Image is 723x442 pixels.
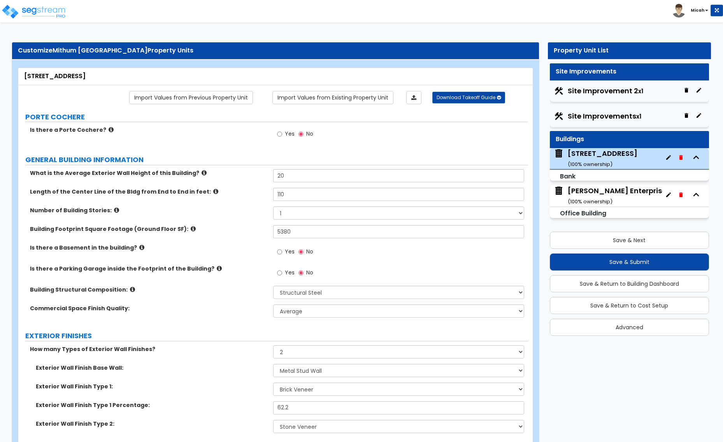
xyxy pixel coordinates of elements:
[638,87,643,95] small: x1
[30,169,267,177] label: What is the Average Exterior Wall Height of this Building?
[25,112,528,122] label: PORTE COCHERE
[30,206,267,214] label: Number of Building Stories:
[554,186,564,196] img: building.svg
[550,319,709,336] button: Advanced
[554,186,663,206] span: Mithun Enterprises LLC
[130,287,135,292] i: click for more info!
[36,401,267,409] label: Exterior Wall Finish Type 1 Percentage:
[139,245,144,250] i: click for more info!
[24,72,527,81] div: [STREET_ADDRESS]
[30,265,267,273] label: Is there a Parking Garage inside the Footprint of the Building?
[554,46,705,55] div: Property Unit List
[1,4,67,19] img: logo_pro_r.png
[568,111,641,121] span: Site Improvements
[277,130,282,138] input: Yes
[277,269,282,277] input: Yes
[25,331,528,341] label: EXTERIOR FINISHES
[556,67,704,76] div: Site Improvements
[306,248,313,255] span: No
[554,111,564,121] img: Construction.png
[25,155,528,165] label: GENERAL BUILDING INFORMATION
[30,286,267,294] label: Building Structural Composition:
[560,209,606,218] small: Office Building
[437,94,495,101] span: Download Takeoff Guide
[665,416,684,434] iframe: Intercom live chat
[213,189,218,194] i: click for more info!
[30,126,267,134] label: Is there a Porte Cochere?
[30,188,267,196] label: Length of the Center Line of the Bldg from End to End in feet:
[554,86,564,96] img: Construction.png
[285,269,295,276] span: Yes
[554,148,637,168] span: 930 Wayzata Blvd
[432,92,505,103] button: Download Takeoff Guide
[298,269,304,277] input: No
[30,225,267,233] label: Building Footprint Square Footage (Ground Floor SF):
[30,345,267,353] label: How many Types of Exterior Wall Finishes?
[202,170,207,176] i: click for more info!
[568,161,612,168] small: ( 100 % ownership)
[556,135,704,144] div: Buildings
[18,46,533,55] div: Customize Property Units
[568,148,637,168] div: [STREET_ADDRESS]
[109,127,114,133] i: click for more info!
[285,248,295,255] span: Yes
[298,130,304,138] input: No
[272,91,393,104] a: Import the dynamic attribute values from existing properties.
[406,91,421,104] a: Import the dynamic attributes value through Excel sheet
[217,266,222,271] i: click for more info!
[36,364,267,372] label: Exterior Wall Finish Base Wall:
[306,269,313,276] span: No
[560,172,576,181] small: Bank
[285,130,295,138] span: Yes
[554,148,564,159] img: building.svg
[550,232,709,249] button: Save & Next
[568,198,612,205] small: ( 100 % ownership)
[129,91,253,104] a: Import the dynamic attribute values from previous properties.
[191,226,196,232] i: click for more info!
[277,248,282,256] input: Yes
[636,112,641,121] small: x1
[114,207,119,213] i: click for more info!
[53,46,147,55] span: Mithum [GEOGRAPHIC_DATA]
[36,383,267,390] label: Exterior Wall Finish Type 1:
[30,244,267,252] label: Is there a Basement in the building?
[550,297,709,314] button: Save & Return to Cost Setup
[691,7,704,13] b: Micah
[672,4,686,17] img: avatar.png
[36,420,267,428] label: Exterior Wall Finish Type 2:
[550,275,709,292] button: Save & Return to Building Dashboard
[298,248,304,256] input: No
[30,304,267,312] label: Commercial Space Finish Quality:
[550,253,709,271] button: Save & Submit
[306,130,313,138] span: No
[568,186,683,206] div: [PERSON_NAME] Enterprises LLC
[568,86,643,96] span: Site Improvement 2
